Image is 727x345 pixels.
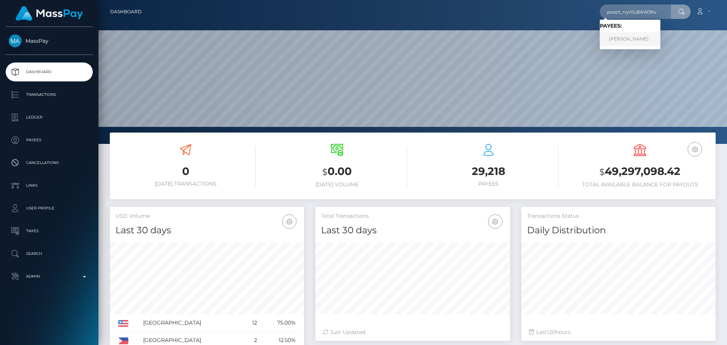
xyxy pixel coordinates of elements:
span: 120 [547,329,555,336]
a: Dashboard [110,4,142,20]
h3: 0.00 [267,164,407,180]
small: $ [322,167,328,177]
h4: Daily Distribution [527,224,710,237]
p: Ledger [9,112,90,123]
img: US.png [118,320,128,327]
a: User Profile [6,199,93,218]
img: PH.png [118,337,128,344]
p: Cancellations [9,157,90,169]
p: Admin [9,271,90,282]
td: 12 [243,314,260,332]
h6: [DATE] Volume [267,181,407,188]
h6: Payees [418,181,559,187]
td: 75.00% [260,314,298,332]
p: Transactions [9,89,90,100]
a: Taxes [6,222,93,240]
td: [GEOGRAPHIC_DATA] [140,314,243,332]
p: Taxes [9,225,90,237]
p: User Profile [9,203,90,214]
a: Links [6,176,93,195]
small: $ [599,167,605,177]
a: Admin [6,267,93,286]
p: Dashboard [9,66,90,78]
p: Links [9,180,90,191]
input: Search... [600,5,671,19]
p: Payees [9,134,90,146]
h6: [DATE] Transactions [115,181,256,187]
h6: Total Available Balance for Payouts [570,181,710,188]
a: Payees [6,131,93,150]
a: [PERSON_NAME] [600,32,660,46]
a: Dashboard [6,62,93,81]
div: Just Updated [323,328,502,336]
h3: 29,218 [418,164,559,179]
img: MassPay [9,34,22,47]
h3: 49,297,098.42 [570,164,710,180]
p: Search [9,248,90,259]
h4: Last 30 days [321,224,504,237]
h5: USD Volume [115,212,298,220]
img: MassPay Logo [16,6,83,21]
h5: Total Transactions [321,212,504,220]
h4: Last 30 days [115,224,298,237]
span: MassPay [6,37,93,44]
h5: Transactions Status [527,212,710,220]
h6: Payees: [600,23,660,29]
a: Cancellations [6,153,93,172]
div: Last hours [529,328,708,336]
h3: 0 [115,164,256,179]
a: Search [6,244,93,263]
a: Transactions [6,85,93,104]
a: Ledger [6,108,93,127]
